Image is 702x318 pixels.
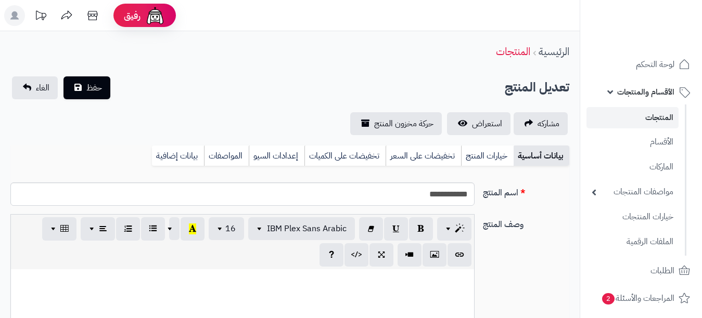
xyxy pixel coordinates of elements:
[124,9,141,22] span: رفيق
[602,293,615,304] span: 2
[472,117,502,130] span: استعراض
[461,145,514,166] a: خيارات المنتج
[209,217,244,240] button: 16
[538,117,559,130] span: مشاركه
[539,44,569,59] a: الرئيسية
[586,181,679,203] a: مواصفات المنتجات
[86,82,102,94] span: حفظ
[586,258,696,283] a: الطلبات
[386,145,461,166] a: تخفيضات على السعر
[514,112,568,135] a: مشاركه
[152,145,204,166] a: بيانات إضافية
[374,117,433,130] span: حركة مخزون المنتج
[12,76,58,99] a: الغاء
[586,107,679,128] a: المنتجات
[36,82,49,94] span: الغاء
[586,206,679,228] a: خيارات المنتجات
[601,291,674,306] span: المراجعات والأسئلة
[586,231,679,253] a: الملفات الرقمية
[304,145,386,166] a: تخفيضات على الكميات
[249,145,304,166] a: إعدادات السيو
[350,112,442,135] a: حركة مخزون المنتج
[496,44,530,59] a: المنتجات
[586,286,696,311] a: المراجعات والأسئلة2
[63,76,110,99] button: حفظ
[650,263,674,278] span: الطلبات
[505,77,569,98] h2: تعديل المنتج
[586,131,679,153] a: الأقسام
[248,217,355,240] button: IBM Plex Sans Arabic
[636,57,674,72] span: لوحة التحكم
[479,182,573,199] label: اسم المنتج
[586,156,679,178] a: الماركات
[267,222,347,235] span: IBM Plex Sans Arabic
[514,145,569,166] a: بيانات أساسية
[479,214,573,231] label: وصف المنتج
[586,52,696,77] a: لوحة التحكم
[225,222,236,235] span: 16
[617,85,674,99] span: الأقسام والمنتجات
[447,112,510,135] a: استعراض
[28,5,54,29] a: تحديثات المنصة
[145,5,165,26] img: ai-face.png
[631,27,692,48] img: logo-2.png
[204,145,249,166] a: المواصفات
